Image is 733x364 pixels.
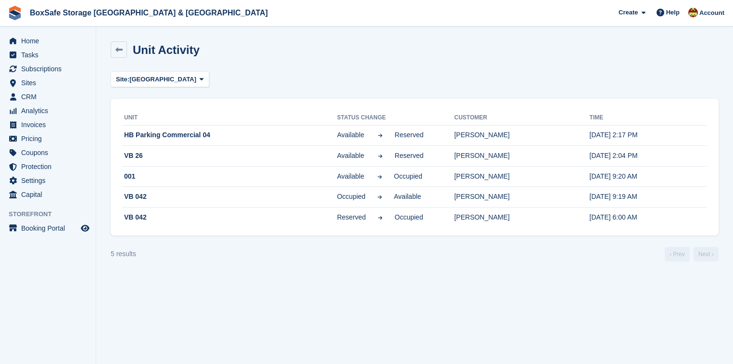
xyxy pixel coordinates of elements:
span: Pricing [21,132,79,145]
span: Settings [21,174,79,187]
span: Occupied [394,171,422,182]
span: Account [699,8,724,18]
span: Protection [21,160,79,173]
time: 2025-06-30 13:04:09 UTC [590,152,638,159]
span: Sites [21,76,79,90]
td: [PERSON_NAME] [454,166,589,187]
span: Capital [21,188,79,201]
a: menu [5,132,91,145]
span: Occupied [337,192,366,202]
a: Next [694,247,719,261]
span: [GEOGRAPHIC_DATA] [129,75,196,84]
td: [PERSON_NAME] [454,146,589,167]
a: Previous [665,247,690,261]
span: Available [337,130,366,140]
span: Site: [116,75,129,84]
span: Occupied [395,212,424,222]
span: Analytics [21,104,79,117]
span: CRM [21,90,79,104]
time: 2025-06-30 08:19:48 UTC [590,193,637,200]
a: Preview store [79,222,91,234]
div: 5 results [111,249,136,259]
span: Create [619,8,638,17]
nav: Page [663,247,720,261]
a: BoxSafe Storage [GEOGRAPHIC_DATA] & [GEOGRAPHIC_DATA] [26,5,272,21]
td: VB 042 [122,187,337,208]
span: Invoices [21,118,79,131]
th: Customer [454,110,589,126]
a: menu [5,188,91,201]
span: Available [394,192,422,202]
span: Available [337,171,366,182]
th: Unit [122,110,337,126]
span: Help [666,8,680,17]
span: Reserved [395,130,424,140]
td: [PERSON_NAME] [454,208,589,228]
span: Coupons [21,146,79,159]
span: Home [21,34,79,48]
td: 001 [122,166,337,187]
th: Status change [337,110,455,126]
a: menu [5,90,91,104]
time: 2025-06-30 08:20:00 UTC [590,172,637,180]
td: VB 042 [122,208,337,228]
span: Available [337,151,366,161]
button: Site: [GEOGRAPHIC_DATA] [111,71,209,87]
span: Booking Portal [21,221,79,235]
img: Kim [688,8,698,17]
a: menu [5,62,91,76]
td: HB Parking Commercial 04 [122,125,337,146]
a: menu [5,160,91,173]
time: 2025-06-30 05:00:18 UTC [590,213,637,221]
td: VB 26 [122,146,337,167]
a: menu [5,104,91,117]
span: Reserved [337,212,366,222]
span: Tasks [21,48,79,62]
a: menu [5,174,91,187]
a: menu [5,76,91,90]
a: menu [5,221,91,235]
th: Time [590,110,707,126]
a: menu [5,146,91,159]
img: stora-icon-8386f47178a22dfd0bd8f6a31ec36ba5ce8667c1dd55bd0f319d3a0aa187defe.svg [8,6,22,20]
a: menu [5,48,91,62]
a: menu [5,118,91,131]
time: 2025-06-30 13:17:06 UTC [590,131,638,139]
span: Reserved [395,151,424,161]
td: [PERSON_NAME] [454,187,589,208]
span: Subscriptions [21,62,79,76]
h1: Unit Activity [133,43,200,56]
span: Storefront [9,209,96,219]
a: menu [5,34,91,48]
td: [PERSON_NAME] [454,125,589,146]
